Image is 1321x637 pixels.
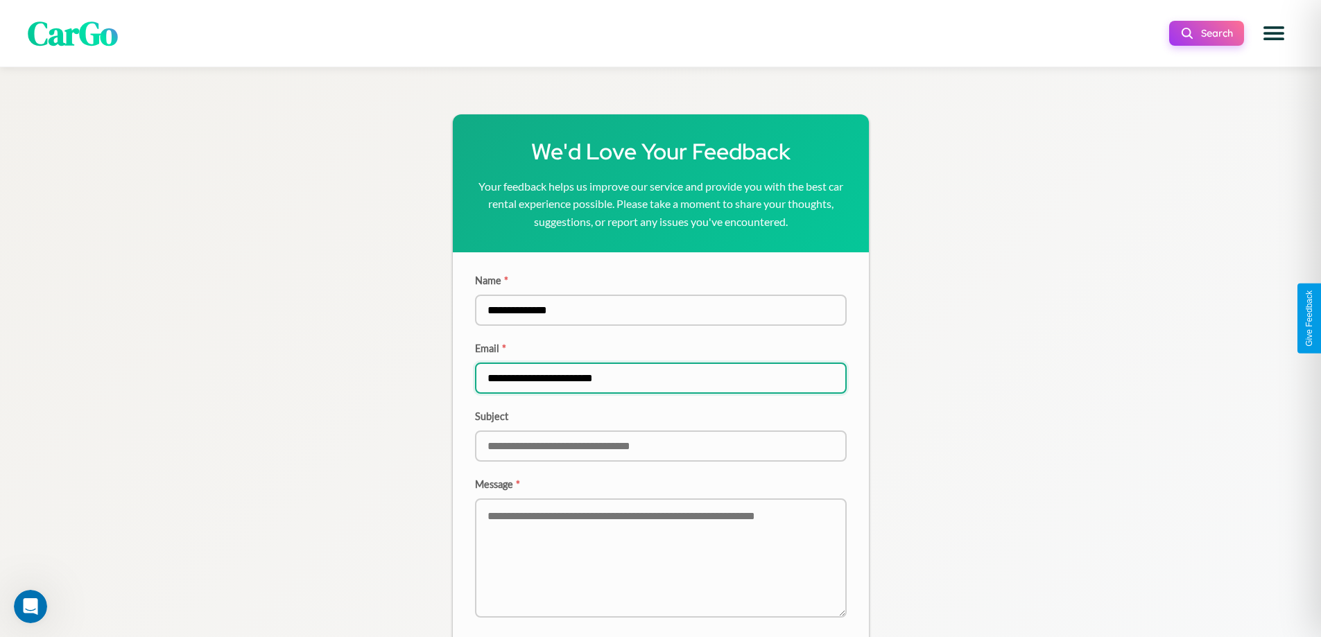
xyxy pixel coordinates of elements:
[1304,290,1314,347] div: Give Feedback
[1201,27,1233,40] span: Search
[475,177,847,231] p: Your feedback helps us improve our service and provide you with the best car rental experience po...
[1254,14,1293,53] button: Open menu
[475,342,847,354] label: Email
[475,274,847,286] label: Name
[28,10,118,56] span: CarGo
[475,137,847,166] h1: We'd Love Your Feedback
[475,478,847,490] label: Message
[1169,21,1244,46] button: Search
[475,410,847,422] label: Subject
[14,590,47,623] iframe: Intercom live chat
